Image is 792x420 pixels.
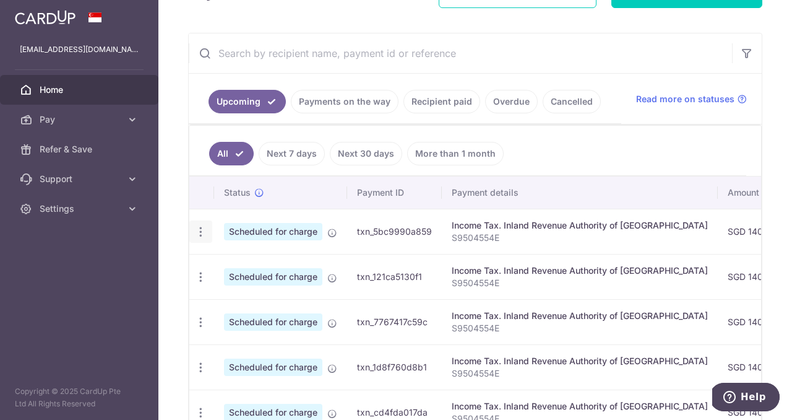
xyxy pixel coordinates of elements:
[189,33,732,73] input: Search by recipient name, payment id or reference
[224,223,322,240] span: Scheduled for charge
[347,177,442,209] th: Payment ID
[452,232,708,244] p: S9504554E
[209,90,286,113] a: Upcoming
[403,90,480,113] a: Recipient paid
[485,90,538,113] a: Overdue
[347,344,442,390] td: txn_1d8f760d8b1
[224,268,322,286] span: Scheduled for charge
[407,142,504,165] a: More than 1 month
[224,186,251,199] span: Status
[452,400,708,413] div: Income Tax. Inland Revenue Authority of [GEOGRAPHIC_DATA]
[452,322,708,335] p: S9504554E
[452,355,708,367] div: Income Tax. Inland Revenue Authority of [GEOGRAPHIC_DATA]
[224,313,322,331] span: Scheduled for charge
[40,113,121,126] span: Pay
[718,344,786,390] td: SGD 140.56
[452,219,708,232] div: Income Tax. Inland Revenue Authority of [GEOGRAPHIC_DATA]
[347,254,442,299] td: txn_121ca5130f1
[209,142,254,165] a: All
[28,9,54,20] span: Help
[347,299,442,344] td: txn_7767417c59c
[718,254,786,299] td: SGD 140.56
[636,93,747,105] a: Read more on statuses
[452,265,708,277] div: Income Tax. Inland Revenue Authority of [GEOGRAPHIC_DATA]
[259,142,325,165] a: Next 7 days
[20,43,139,56] p: [EMAIL_ADDRESS][DOMAIN_NAME]
[452,277,708,289] p: S9504554E
[330,142,402,165] a: Next 30 days
[40,143,121,155] span: Refer & Save
[224,359,322,376] span: Scheduled for charge
[442,177,718,209] th: Payment details
[543,90,601,113] a: Cancelled
[15,10,75,25] img: CardUp
[40,173,121,185] span: Support
[40,84,121,96] span: Home
[291,90,398,113] a: Payments on the way
[728,186,759,199] span: Amount
[718,299,786,344] td: SGD 140.56
[452,367,708,380] p: S9504554E
[718,209,786,254] td: SGD 140.56
[40,203,121,215] span: Settings
[347,209,442,254] td: txn_5bc9990a859
[636,93,734,105] span: Read more on statuses
[712,383,780,414] iframe: Opens a widget where you can find more information
[452,310,708,322] div: Income Tax. Inland Revenue Authority of [GEOGRAPHIC_DATA]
